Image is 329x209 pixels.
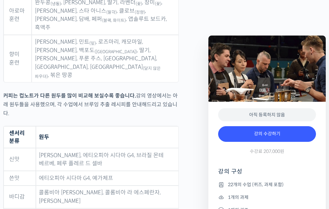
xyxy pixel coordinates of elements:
[36,171,178,186] td: 에티오피아 시다마 G4, 예가체프
[2,155,43,171] a: 홈
[36,186,178,208] td: 콜롬비아 [PERSON_NAME], 콜롬비아 라 에스페란자, [PERSON_NAME]
[3,91,179,118] p: 강의 영상에서는 아래 원두들을 사용했으며, 각 수업에서 브루잉 추출 레시피를 안내해드리고 있습니다.
[51,1,61,7] sub: (냉동)
[218,126,316,142] a: 강의 수강하기
[218,108,316,122] div: 아직 등록하지 않음
[43,155,84,171] a: 대화
[36,148,178,171] td: [PERSON_NAME], 에티오피아 시다마 G4, 브라질 몬테 베르베, 페루 플레르 드 셀바
[3,92,136,99] strong: 커피는 컵노트가 다른 원두를 많이 비교해 보실수록 좋습니다.
[36,126,178,148] th: 원두
[32,35,178,82] td: [PERSON_NAME], 민트 , 로즈마리, 캐모마일, [PERSON_NAME], 백포도 , 딸기, [PERSON_NAME], 푸룬 주스, [GEOGRAPHIC_DATA],...
[218,181,316,188] li: 22개의 수업 (퀴즈, 과제 포함)
[4,171,36,186] td: 쓴맛
[89,41,96,46] sub: (잎)
[35,66,161,80] sub: (달지 않은 파우더)
[102,18,126,23] sub: (블랙, 화이트)
[250,148,284,155] span: 수강료 207,000원
[106,10,117,15] sub: (팔각)
[218,193,316,201] li: 1개의 과제
[95,49,137,54] sub: ([GEOGRAPHIC_DATA])
[218,168,316,181] h4: 강의 구성
[4,35,32,82] td: 향미 훈련
[155,1,161,7] sub: (꽃)
[21,165,24,170] span: 홈
[135,10,145,15] sub: (정향)
[101,165,109,170] span: 설정
[4,126,36,148] th: 센서리 분류
[60,165,67,170] span: 대화
[4,186,36,208] td: 바디감
[84,155,125,171] a: 설정
[136,1,142,7] sub: (꽃)
[4,148,36,171] td: 신맛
